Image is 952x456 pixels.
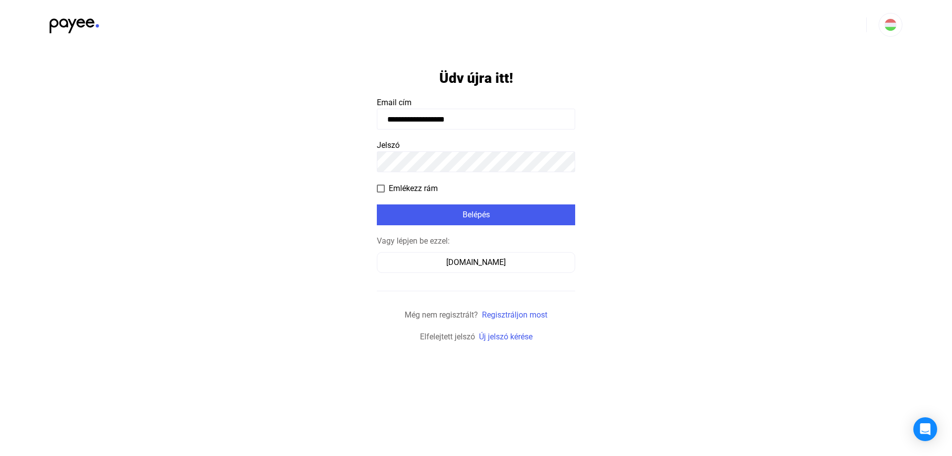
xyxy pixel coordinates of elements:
[405,310,478,320] span: Még nem regisztrált?
[50,13,99,33] img: black-payee-blue-dot.svg
[377,258,575,267] a: [DOMAIN_NAME]
[879,13,902,37] button: HU
[380,257,572,268] div: [DOMAIN_NAME]
[420,332,475,341] span: Elfelejtett jelszó
[377,98,412,107] span: Email cím
[377,235,575,247] div: Vagy lépjen be ezzel:
[377,140,400,150] span: Jelszó
[439,69,513,87] h1: Üdv újra itt!
[913,417,937,441] div: Open Intercom Messenger
[479,332,533,341] a: Új jelszó kérése
[377,204,575,225] button: Belépés
[389,183,438,195] span: Emlékezz rám
[482,310,547,320] a: Regisztráljon most
[377,252,575,273] button: [DOMAIN_NAME]
[885,19,896,31] img: HU
[380,209,572,221] div: Belépés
